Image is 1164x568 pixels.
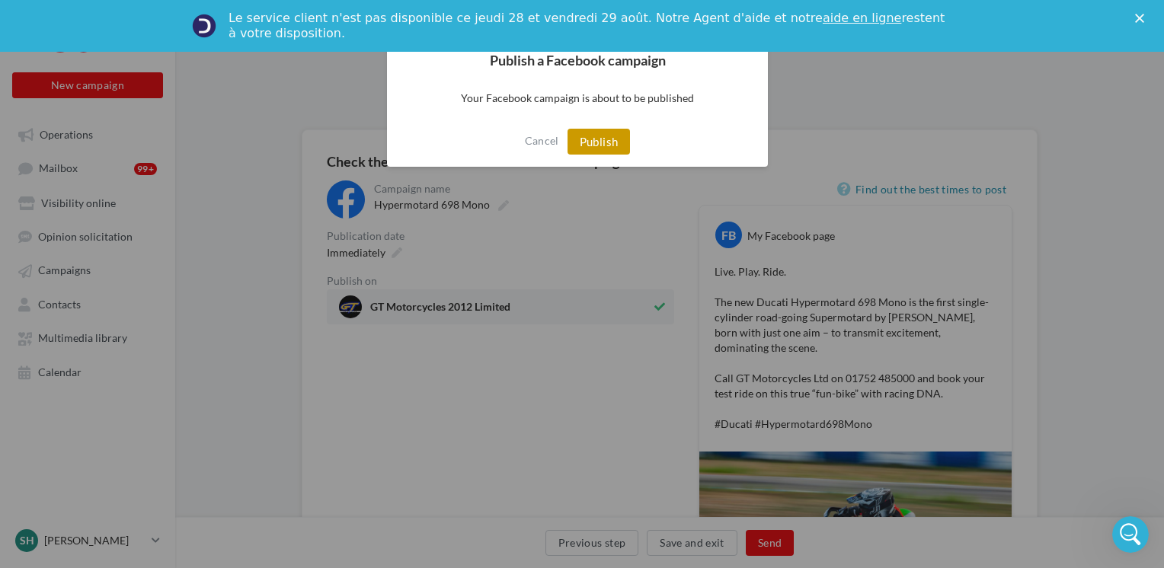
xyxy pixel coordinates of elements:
[1135,14,1150,23] div: Close
[387,41,768,79] h2: Publish a Facebook campaign
[192,14,216,38] img: Profile image for Service-Client
[525,129,559,153] button: Cancel
[823,11,901,25] a: aide en ligne
[568,129,631,155] button: Publish
[1112,516,1149,553] iframe: Intercom live chat
[387,79,768,116] p: Your Facebook campaign is about to be published
[229,11,948,41] div: Le service client n'est pas disponible ce jeudi 28 et vendredi 29 août. Notre Agent d'aide et not...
